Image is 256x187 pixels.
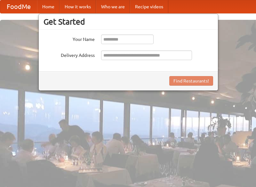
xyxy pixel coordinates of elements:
a: Recipe videos [130,0,168,13]
a: Who we are [96,0,130,13]
button: Find Restaurants! [169,76,213,86]
a: FoodMe [0,0,37,13]
a: How it works [60,0,96,13]
a: Home [37,0,60,13]
label: Your Name [44,35,95,43]
label: Delivery Address [44,51,95,58]
h3: Get Started [44,17,213,27]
